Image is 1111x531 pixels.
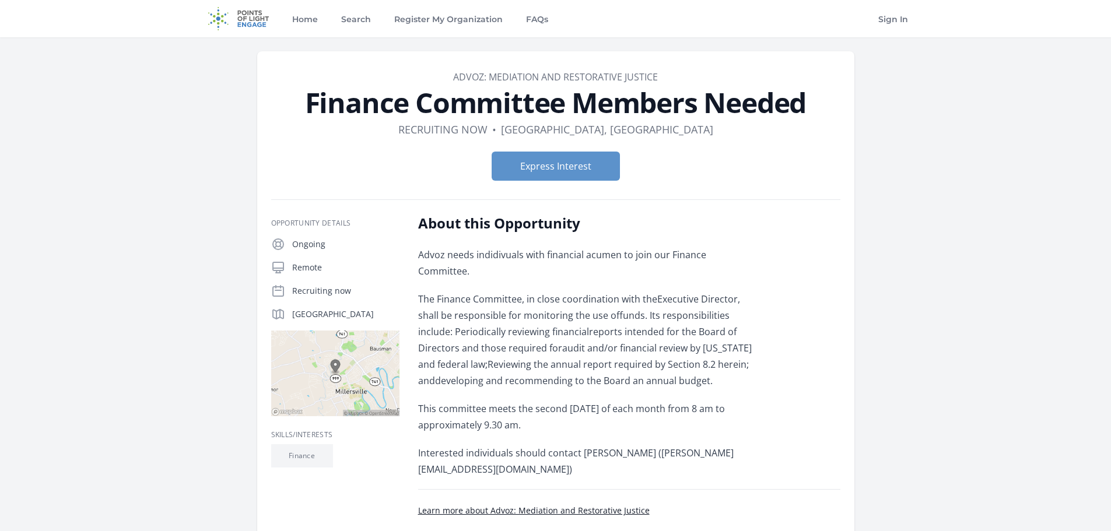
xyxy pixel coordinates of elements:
a: Learn more about Advoz: Mediation and Restorative Justice [418,505,650,516]
h3: Opportunity Details [271,219,399,228]
p: [GEOGRAPHIC_DATA] [292,308,399,320]
button: Express Interest [492,152,620,181]
p: Advoz needs indidivuals with financial acumen to join our Finance Committee. [418,247,759,279]
p: Recruiting now [292,285,399,297]
dd: Recruiting now [398,121,488,138]
dd: [GEOGRAPHIC_DATA], [GEOGRAPHIC_DATA] [501,121,713,138]
p: Remote [292,262,399,273]
img: Map [271,330,399,416]
li: Finance [271,444,333,467]
a: Advoz: Mediation and Restorative Justice [453,71,658,83]
p: Interested individuals should contact [PERSON_NAME] ( [PERSON_NAME][EMAIL_ADDRESS][DOMAIN_NAME] ) [418,445,759,477]
div: • [492,121,496,138]
p: Ongoing [292,238,399,250]
h3: Skills/Interests [271,430,399,439]
p: This committee meets the second [DATE] of each month from 8 am to approximately 9.30 am. [418,400,759,433]
p: The Finance Committee, in close coordination with theExecutive Director, shall be responsible for... [418,291,759,389]
h1: Finance Committee Members Needed [271,89,840,117]
h2: About this Opportunity [418,214,759,233]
